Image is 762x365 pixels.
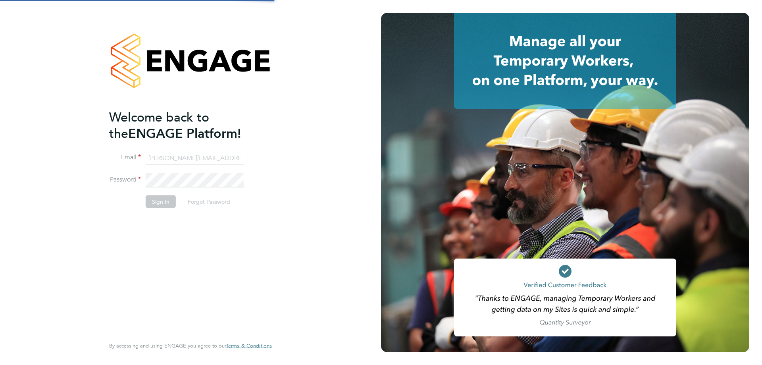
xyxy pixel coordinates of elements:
label: Password [109,176,141,184]
label: Email [109,153,141,162]
button: Sign In [146,195,176,208]
h2: ENGAGE Platform! [109,109,264,141]
a: Terms & Conditions [226,343,272,349]
span: By accessing and using ENGAGE you agree to our [109,342,272,349]
input: Enter your work email... [146,151,244,165]
button: Forgot Password [181,195,237,208]
span: Welcome back to the [109,109,209,141]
